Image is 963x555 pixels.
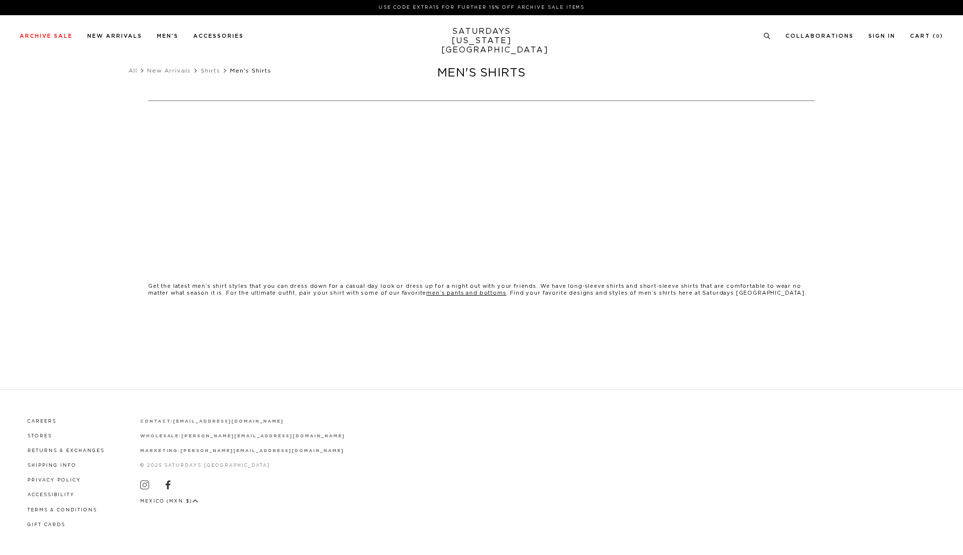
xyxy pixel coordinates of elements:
small: 0 [936,34,940,39]
a: Accessibility [27,493,75,497]
p: Use Code EXTRA15 for Further 15% Off Archive Sale Items [24,4,939,11]
strong: wholesale: [140,434,182,438]
span: Men's Shirts [230,68,271,74]
a: Archive Sale [20,33,73,39]
a: Shipping Info [27,463,76,468]
a: Sign In [868,33,895,39]
a: Collaborations [786,33,854,39]
a: [PERSON_NAME][EMAIL_ADDRESS][DOMAIN_NAME] [180,449,344,453]
a: New Arrivals [147,68,191,74]
div: Get the latest men’s shirt styles that you can dress down for a casual day look or dress up for a... [138,273,825,307]
a: SATURDAYS[US_STATE][GEOGRAPHIC_DATA] [441,27,522,55]
a: All [128,68,137,74]
a: [PERSON_NAME][EMAIL_ADDRESS][DOMAIN_NAME] [181,434,345,438]
a: Shirts [201,68,220,74]
a: Privacy Policy [27,478,81,482]
a: Terms & Conditions [27,508,97,512]
a: Cart (0) [910,33,943,39]
button: Mexico (MXN $) [140,498,199,505]
a: Careers [27,419,56,424]
strong: contact: [140,419,174,424]
a: [EMAIL_ADDRESS][DOMAIN_NAME] [173,419,283,424]
a: Men's [157,33,178,39]
a: Returns & Exchanges [27,449,104,453]
strong: marketing: [140,449,181,453]
p: © 2025 Saturdays [GEOGRAPHIC_DATA] [140,462,345,469]
a: Stores [27,434,52,438]
a: New Arrivals [87,33,142,39]
a: Accessories [193,33,244,39]
a: Gift Cards [27,523,65,527]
